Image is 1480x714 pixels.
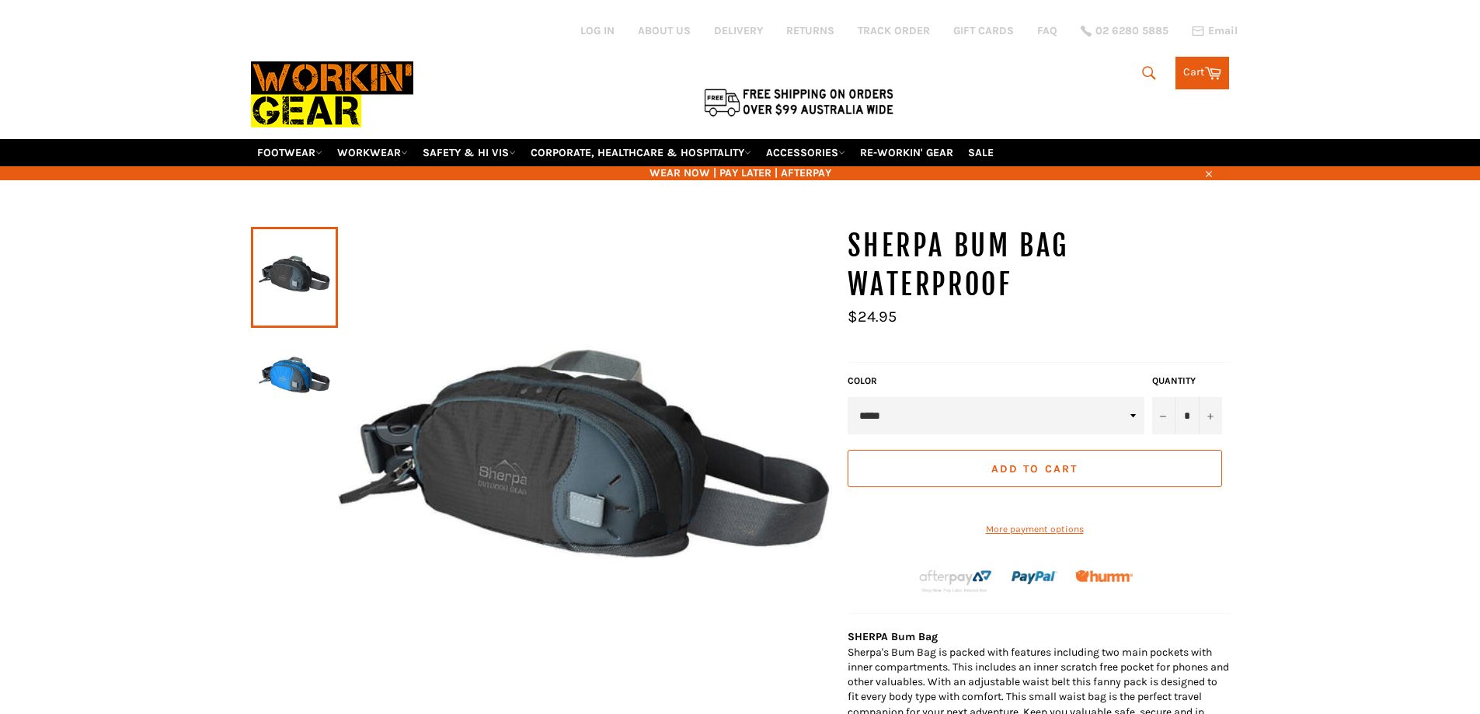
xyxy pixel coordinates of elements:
a: SAFETY & HI VIS [416,139,522,166]
a: FOOTWEAR [251,139,329,166]
button: Increase item quantity by one [1199,397,1222,434]
img: Humm_core_logo_RGB-01_300x60px_small_195d8312-4386-4de7-b182-0ef9b6303a37.png [1075,570,1133,582]
img: paypal.png [1012,555,1057,601]
span: WEAR NOW | PAY LATER | AFTERPAY [251,165,1230,180]
img: Afterpay-Logo-on-dark-bg_large.png [918,568,994,594]
a: GIFT CARDS [953,23,1014,38]
a: TRACK ORDER [858,23,930,38]
button: Reduce item quantity by one [1152,397,1175,434]
a: ACCESSORIES [760,139,851,166]
a: DELIVERY [714,23,763,38]
span: Add to Cart [991,462,1078,475]
a: Log in [580,24,615,37]
img: Flat $9.95 shipping Australia wide [702,85,896,118]
a: ABOUT US [638,23,691,38]
a: CORPORATE, HEALTHCARE & HOSPITALITY [524,139,757,166]
span: Email [1208,26,1238,37]
a: WORKWEAR [331,139,414,166]
img: SHERPA Bum Bag Waterproof - Workin Gear [259,336,330,421]
label: Color [848,374,1144,388]
button: Add to Cart [848,450,1222,487]
strong: SHERPA Bum Bag [848,630,938,643]
a: SALE [962,139,1000,166]
h1: SHERPA Bum Bag Waterproof [848,227,1230,304]
a: Cart [1175,57,1229,89]
img: Workin Gear leaders in Workwear, Safety Boots, PPE, Uniforms. Australia's No.1 in Workwear [251,51,413,138]
a: More payment options [848,523,1222,536]
a: FAQ [1037,23,1057,38]
a: Email [1192,25,1238,37]
a: 02 6280 5885 [1081,26,1168,37]
label: Quantity [1152,374,1222,388]
span: 02 6280 5885 [1095,26,1168,37]
a: RETURNS [786,23,834,38]
a: RE-WORKIN' GEAR [854,139,959,166]
span: $24.95 [848,308,897,326]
